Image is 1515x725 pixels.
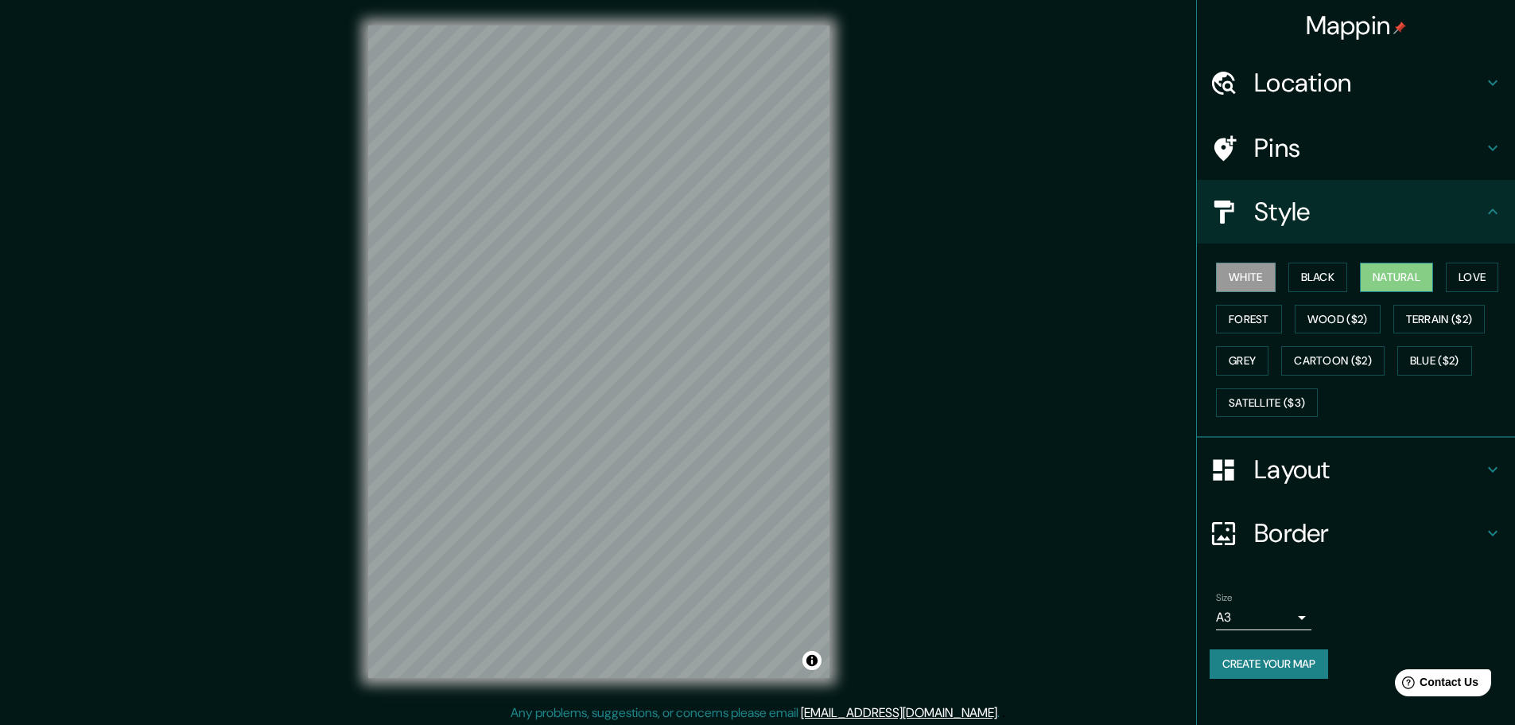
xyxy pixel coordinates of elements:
button: Grey [1216,346,1268,376]
a: [EMAIL_ADDRESS][DOMAIN_NAME] [801,704,997,721]
button: Toggle attribution [802,651,822,670]
button: Wood ($2) [1295,305,1381,334]
h4: Style [1254,196,1483,228]
div: Location [1197,51,1515,115]
div: A3 [1216,605,1311,630]
button: Terrain ($2) [1393,305,1486,334]
h4: Pins [1254,132,1483,164]
button: Black [1288,263,1348,292]
div: . [1002,704,1005,723]
img: pin-icon.png [1393,21,1406,34]
div: Style [1197,180,1515,244]
h4: Location [1254,67,1483,99]
h4: Border [1254,517,1483,549]
button: White [1216,263,1276,292]
div: Layout [1197,438,1515,501]
button: Satellite ($3) [1216,388,1318,418]
button: Blue ($2) [1397,346,1472,376]
canvas: Map [368,25,829,678]
h4: Mappin [1306,10,1407,41]
button: Forest [1216,305,1282,334]
iframe: Help widget launcher [1373,663,1498,707]
button: Love [1446,263,1498,292]
div: . [1000,704,1002,723]
div: Pins [1197,116,1515,180]
h4: Layout [1254,454,1483,485]
label: Size [1216,591,1233,605]
button: Create your map [1210,649,1328,679]
div: Border [1197,501,1515,565]
button: Cartoon ($2) [1281,346,1385,376]
button: Natural [1360,263,1433,292]
p: Any problems, suggestions, or concerns please email . [511,704,1000,723]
